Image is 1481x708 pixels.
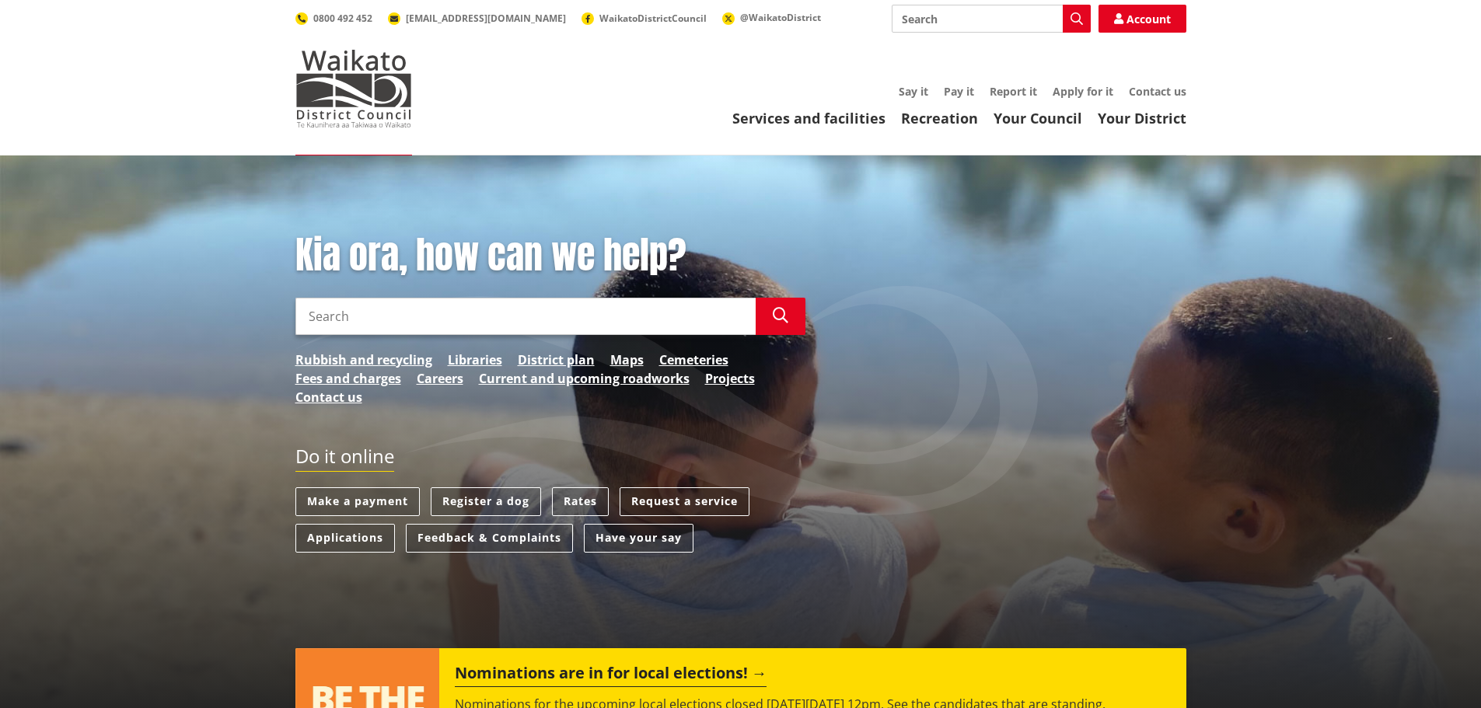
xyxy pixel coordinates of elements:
[295,12,372,25] a: 0800 492 452
[1129,84,1186,99] a: Contact us
[295,524,395,553] a: Applications
[901,109,978,127] a: Recreation
[448,351,502,369] a: Libraries
[584,524,693,553] a: Have your say
[582,12,707,25] a: WaikatoDistrictCouncil
[610,351,644,369] a: Maps
[944,84,974,99] a: Pay it
[892,5,1091,33] input: Search input
[431,487,541,516] a: Register a dog
[295,445,394,473] h2: Do it online
[295,298,756,335] input: Search input
[659,351,728,369] a: Cemeteries
[705,369,755,388] a: Projects
[1053,84,1113,99] a: Apply for it
[388,12,566,25] a: [EMAIL_ADDRESS][DOMAIN_NAME]
[295,50,412,127] img: Waikato District Council - Te Kaunihera aa Takiwaa o Waikato
[620,487,749,516] a: Request a service
[740,11,821,24] span: @WaikatoDistrict
[417,369,463,388] a: Careers
[313,12,372,25] span: 0800 492 452
[994,109,1082,127] a: Your Council
[899,84,928,99] a: Say it
[295,487,420,516] a: Make a payment
[295,369,401,388] a: Fees and charges
[455,664,767,687] h2: Nominations are in for local elections!
[295,233,805,278] h1: Kia ora, how can we help?
[1099,5,1186,33] a: Account
[295,351,432,369] a: Rubbish and recycling
[479,369,690,388] a: Current and upcoming roadworks
[599,12,707,25] span: WaikatoDistrictCouncil
[406,12,566,25] span: [EMAIL_ADDRESS][DOMAIN_NAME]
[722,11,821,24] a: @WaikatoDistrict
[295,388,362,406] a: Contact us
[732,109,885,127] a: Services and facilities
[552,487,609,516] a: Rates
[1098,109,1186,127] a: Your District
[990,84,1037,99] a: Report it
[406,524,573,553] a: Feedback & Complaints
[518,351,595,369] a: District plan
